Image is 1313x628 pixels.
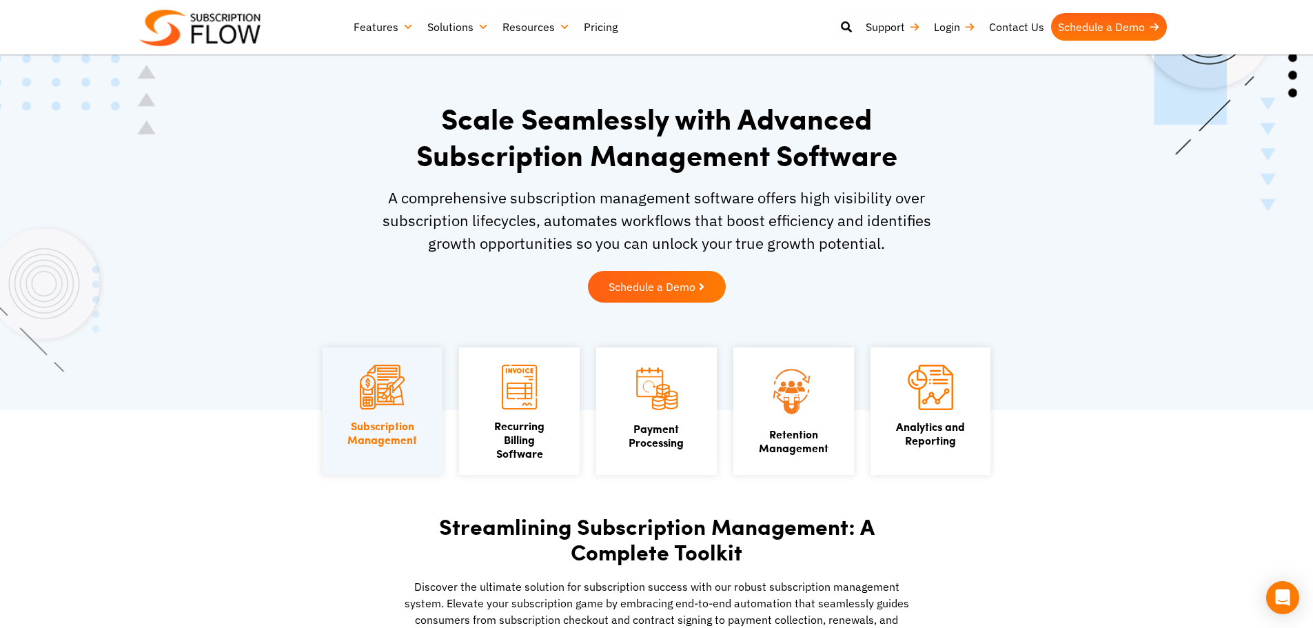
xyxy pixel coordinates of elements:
[371,100,943,172] h1: Scale Seamlessly with Advanced Subscription Management Software
[371,186,943,254] p: A comprehensive subscription management software offers high visibility over subscription lifecyc...
[577,13,624,41] a: Pricing
[759,426,828,456] a: Retention Management
[634,365,679,412] img: Payment Processing icon
[1266,581,1299,614] div: Open Intercom Messenger
[927,13,982,41] a: Login
[494,418,544,461] a: Recurring Billing Software
[1051,13,1167,41] a: Schedule a Demo
[496,13,577,41] a: Resources
[908,365,953,410] img: Analytics and Reporting icon
[360,365,405,409] img: Subscription Management icon
[347,13,420,41] a: Features
[609,281,695,292] span: Schedule a Demo
[982,13,1051,41] a: Contact Us
[896,418,965,448] a: Analytics andReporting
[402,514,912,565] h2: Streamlining Subscription Management: A Complete Toolkit
[502,365,537,409] img: Recurring Billing Software icon
[588,271,726,303] a: Schedule a Demo
[629,421,684,450] a: PaymentProcessing
[347,418,417,447] a: SubscriptionManagement
[420,13,496,41] a: Solutions
[140,10,261,46] img: Subscriptionflow
[754,365,833,417] img: Retention Management icon
[859,13,927,41] a: Support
